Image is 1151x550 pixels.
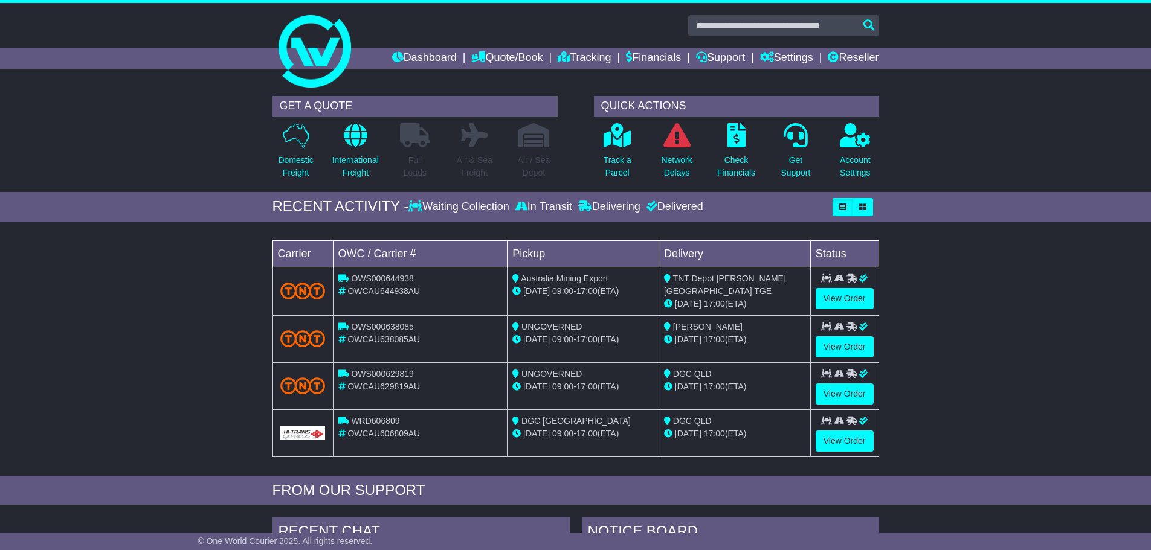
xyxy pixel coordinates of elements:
[332,154,379,179] p: International Freight
[673,416,712,426] span: DGC QLD
[280,377,326,394] img: TNT_Domestic.png
[521,416,631,426] span: DGC [GEOGRAPHIC_DATA]
[664,427,805,440] div: (ETA)
[523,334,550,344] span: [DATE]
[594,96,879,117] div: QUICK ACTIONS
[603,123,632,186] a: Track aParcel
[512,333,654,346] div: - (ETA)
[280,330,326,347] img: TNT_Domestic.png
[704,382,725,391] span: 17:00
[408,200,512,214] div: Waiting Collection
[675,429,701,438] span: [DATE]
[696,48,745,69] a: Support
[626,48,681,69] a: Financials
[643,200,703,214] div: Delivered
[552,382,573,391] span: 09:00
[781,154,810,179] p: Get Support
[780,123,811,186] a: GetSupport
[704,299,725,309] span: 17:00
[840,154,871,179] p: Account Settings
[512,380,654,393] div: - (ETA)
[512,200,575,214] div: In Transit
[717,154,755,179] p: Check Financials
[347,382,420,391] span: OWCAU629819AU
[717,123,756,186] a: CheckFinancials
[521,273,608,283] span: Australia Mining Export
[673,322,743,331] span: [PERSON_NAME]
[664,333,805,346] div: (ETA)
[552,334,573,344] span: 09:00
[661,154,692,179] p: Network Delays
[278,154,313,179] p: Domestic Freight
[457,154,492,179] p: Air & Sea Freight
[521,322,582,331] span: UNGOVERNED
[272,198,409,216] div: RECENT ACTIVITY -
[839,123,871,186] a: AccountSettings
[704,334,725,344] span: 17:00
[512,427,654,440] div: - (ETA)
[523,286,550,296] span: [DATE]
[552,429,573,438] span: 09:00
[673,369,712,379] span: DGC QLD
[576,382,598,391] span: 17:00
[280,426,326,440] img: GetCarrierServiceLogo
[552,286,573,296] span: 09:00
[272,96,558,117] div: GET A QUOTE
[816,383,874,405] a: View Order
[675,382,701,391] span: [DATE]
[675,299,701,309] span: [DATE]
[518,154,550,179] p: Air / Sea Depot
[816,430,874,452] a: View Order
[828,48,879,69] a: Reseller
[351,416,399,426] span: WRD606809
[523,382,550,391] span: [DATE]
[675,334,701,344] span: [DATE]
[277,123,314,186] a: DomesticFreight
[508,240,659,267] td: Pickup
[604,154,631,179] p: Track a Parcel
[576,429,598,438] span: 17:00
[664,298,805,310] div: (ETA)
[272,482,879,499] div: FROM OUR SUPPORT
[760,48,813,69] a: Settings
[198,536,373,546] span: © One World Courier 2025. All rights reserved.
[521,369,582,379] span: UNGOVERNED
[351,273,414,283] span: OWS000644938
[660,123,692,186] a: NetworkDelays
[810,240,879,267] td: Status
[664,380,805,393] div: (ETA)
[392,48,457,69] a: Dashboard
[272,517,570,549] div: RECENT CHAT
[582,517,879,549] div: NOTICE BOARD
[816,336,874,357] a: View Order
[664,273,786,296] span: TNT Depot [PERSON_NAME][GEOGRAPHIC_DATA] TGE
[272,240,333,267] td: Carrier
[558,48,611,69] a: Tracking
[347,286,420,296] span: OWCAU644938AU
[659,240,810,267] td: Delivery
[400,154,430,179] p: Full Loads
[704,429,725,438] span: 17:00
[523,429,550,438] span: [DATE]
[347,429,420,438] span: OWCAU606809AU
[351,322,414,331] span: OWS000638085
[575,200,643,214] div: Delivering
[333,240,508,267] td: OWC / Carrier #
[347,334,420,344] span: OWCAU638085AU
[816,288,874,309] a: View Order
[576,286,598,296] span: 17:00
[576,334,598,344] span: 17:00
[332,123,379,186] a: InternationalFreight
[471,48,543,69] a: Quote/Book
[351,369,414,379] span: OWS000629819
[280,283,326,299] img: TNT_Domestic.png
[512,285,654,298] div: - (ETA)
